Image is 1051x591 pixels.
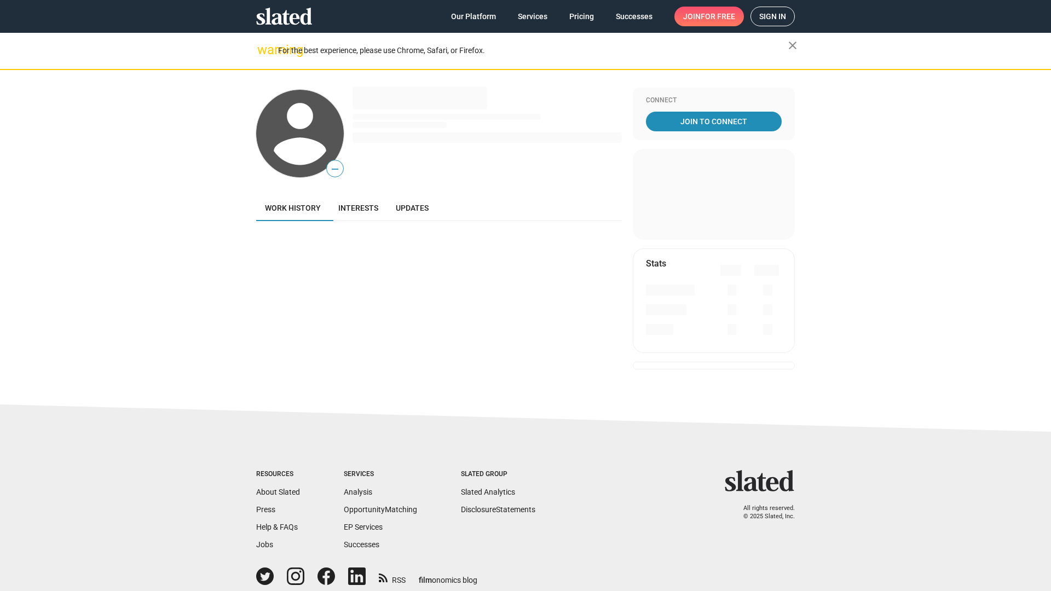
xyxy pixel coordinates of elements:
a: OpportunityMatching [344,505,417,514]
div: Services [344,470,417,479]
span: Our Platform [451,7,496,26]
mat-icon: warning [257,43,270,56]
a: Work history [256,195,330,221]
p: All rights reserved. © 2025 Slated, Inc. [732,505,795,520]
span: Interests [338,204,378,212]
span: Sign in [759,7,786,26]
a: Jobs [256,540,273,549]
div: Resources [256,470,300,479]
a: Successes [344,540,379,549]
a: filmonomics blog [419,566,477,586]
a: Slated Analytics [461,488,515,496]
span: Successes [616,7,652,26]
span: Join To Connect [648,112,779,131]
span: Join [683,7,735,26]
a: Sign in [750,7,795,26]
a: Successes [607,7,661,26]
span: for free [701,7,735,26]
span: Services [518,7,547,26]
mat-card-title: Stats [646,258,666,269]
a: Press [256,505,275,514]
a: Our Platform [442,7,505,26]
div: For the best experience, please use Chrome, Safari, or Firefox. [278,43,788,58]
a: About Slated [256,488,300,496]
a: Updates [387,195,437,221]
a: Help & FAQs [256,523,298,531]
span: Updates [396,204,429,212]
mat-icon: close [786,39,799,52]
a: Interests [330,195,387,221]
a: Pricing [561,7,603,26]
div: Slated Group [461,470,535,479]
a: DisclosureStatements [461,505,535,514]
a: Analysis [344,488,372,496]
span: Work history [265,204,321,212]
span: film [419,576,432,584]
span: — [327,162,343,176]
a: Services [509,7,556,26]
a: Join To Connect [646,112,782,131]
a: Joinfor free [674,7,744,26]
span: Pricing [569,7,594,26]
a: EP Services [344,523,383,531]
a: RSS [379,569,406,586]
div: Connect [646,96,782,105]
